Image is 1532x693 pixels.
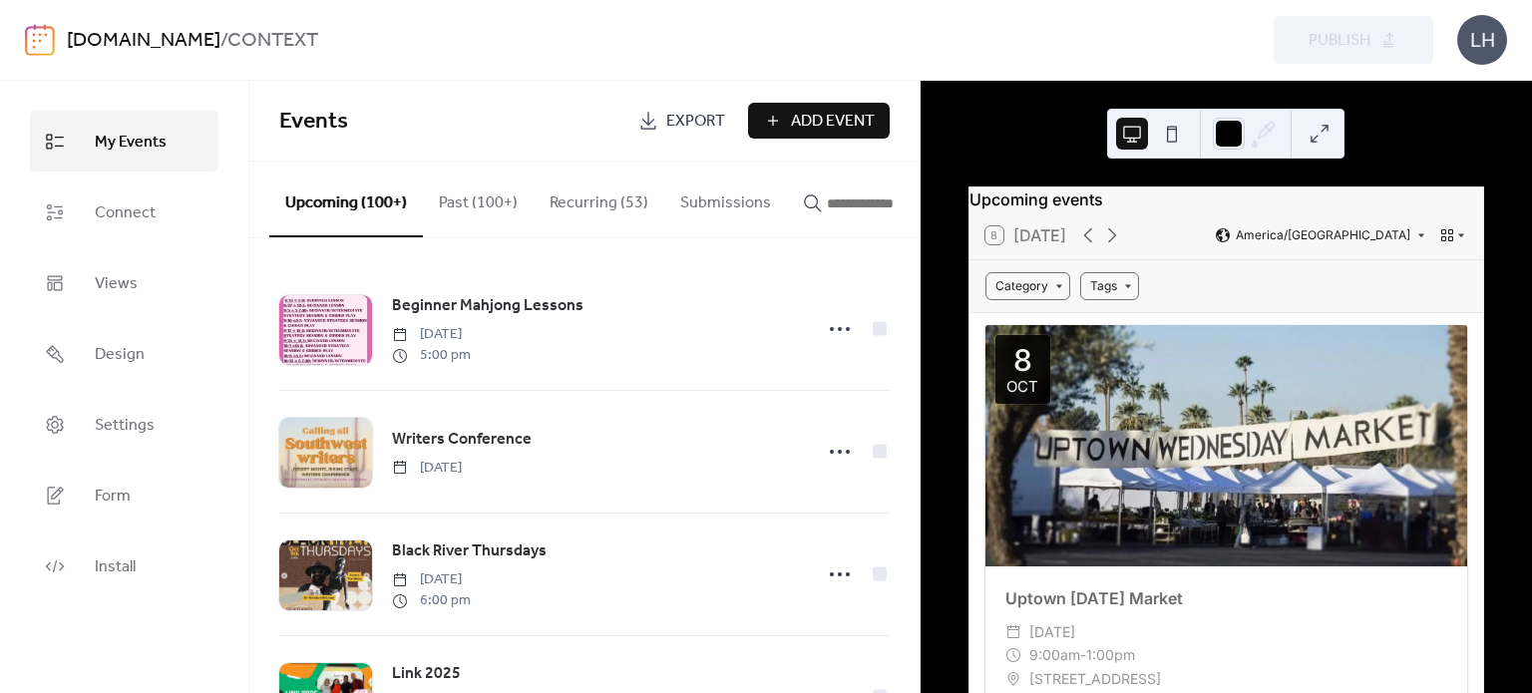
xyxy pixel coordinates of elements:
[95,127,167,158] span: My Events
[1005,620,1021,644] div: ​
[392,538,547,564] a: Black River Thursdays
[392,458,462,479] span: [DATE]
[30,465,218,525] a: Form
[95,481,131,512] span: Form
[1005,667,1021,691] div: ​
[392,293,583,319] a: Beginner Mahjong Lessons
[392,590,471,611] span: 6:00 pm
[392,324,471,345] span: [DATE]
[30,535,218,596] a: Install
[30,111,218,172] a: My Events
[392,569,471,590] span: [DATE]
[95,339,145,370] span: Design
[392,428,532,452] span: Writers Conference
[1086,643,1135,667] span: 1:00pm
[1080,643,1086,667] span: -
[1236,229,1410,241] span: America/[GEOGRAPHIC_DATA]
[392,661,461,687] a: Link 2025
[95,410,155,441] span: Settings
[1457,15,1507,65] div: LH
[95,551,136,582] span: Install
[392,662,461,686] span: Link 2025
[269,162,423,237] button: Upcoming (100+)
[392,539,547,563] span: Black River Thursdays
[1029,620,1075,644] span: [DATE]
[1005,643,1021,667] div: ​
[1029,667,1161,691] span: [STREET_ADDRESS]
[664,162,787,235] button: Submissions
[791,110,875,134] span: Add Event
[969,187,1483,211] div: Upcoming events
[279,100,348,144] span: Events
[392,427,532,453] a: Writers Conference
[25,24,55,56] img: logo
[95,268,138,299] span: Views
[748,103,890,139] button: Add Event
[30,252,218,313] a: Views
[1029,643,1080,667] span: 9:00am
[392,294,583,318] span: Beginner Mahjong Lessons
[30,181,218,242] a: Connect
[392,345,471,366] span: 5:00 pm
[67,22,220,60] a: [DOMAIN_NAME]
[227,22,318,60] b: CONTEXT
[1013,345,1032,375] div: 8
[623,103,740,139] a: Export
[534,162,664,235] button: Recurring (53)
[30,394,218,455] a: Settings
[666,110,725,134] span: Export
[1006,379,1038,394] div: Oct
[1005,588,1183,608] a: Uptown [DATE] Market
[220,22,227,60] b: /
[95,197,156,228] span: Connect
[30,323,218,384] a: Design
[423,162,534,235] button: Past (100+)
